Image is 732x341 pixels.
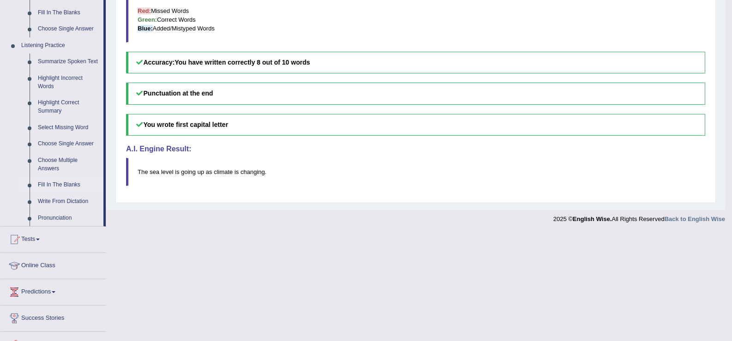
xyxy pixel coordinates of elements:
h5: Accuracy: [126,52,705,73]
span: is [175,168,179,175]
a: Fill In The Blanks [34,177,103,193]
a: Summarize Spoken Text [34,54,103,70]
b: You have written correctly 8 out of 10 words [175,59,310,66]
a: Success Stories [0,305,106,329]
a: Choose Multiple Answers [34,152,103,177]
a: Pronunciation [34,210,103,227]
a: Online Class [0,253,106,276]
h4: A.I. Engine Result: [126,145,705,153]
span: level [161,168,174,175]
a: Choose Single Answer [34,136,103,152]
a: Fill In The Blanks [34,5,103,21]
a: Choose Single Answer [34,21,103,37]
a: Highlight Correct Summary [34,95,103,119]
b: Green: [138,16,157,23]
a: Select Missing Word [34,120,103,136]
span: as [206,168,212,175]
span: going [181,168,196,175]
div: 2025 © All Rights Reserved [553,210,725,223]
a: Back to English Wise [665,215,725,222]
span: climate [214,168,233,175]
strong: English Wise. [573,215,611,222]
span: is [235,168,239,175]
a: Tests [0,227,106,250]
span: sea [150,168,159,175]
blockquote: . [126,158,705,186]
span: up [197,168,204,175]
b: Red: [138,7,151,14]
a: Listening Practice [17,37,103,54]
span: The [138,168,148,175]
b: Blue: [138,25,153,32]
a: Write From Dictation [34,193,103,210]
span: changing [241,168,265,175]
a: Highlight Incorrect Words [34,70,103,95]
h5: You wrote first capital letter [126,114,705,136]
a: Predictions [0,279,106,302]
h5: Punctuation at the end [126,83,705,104]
